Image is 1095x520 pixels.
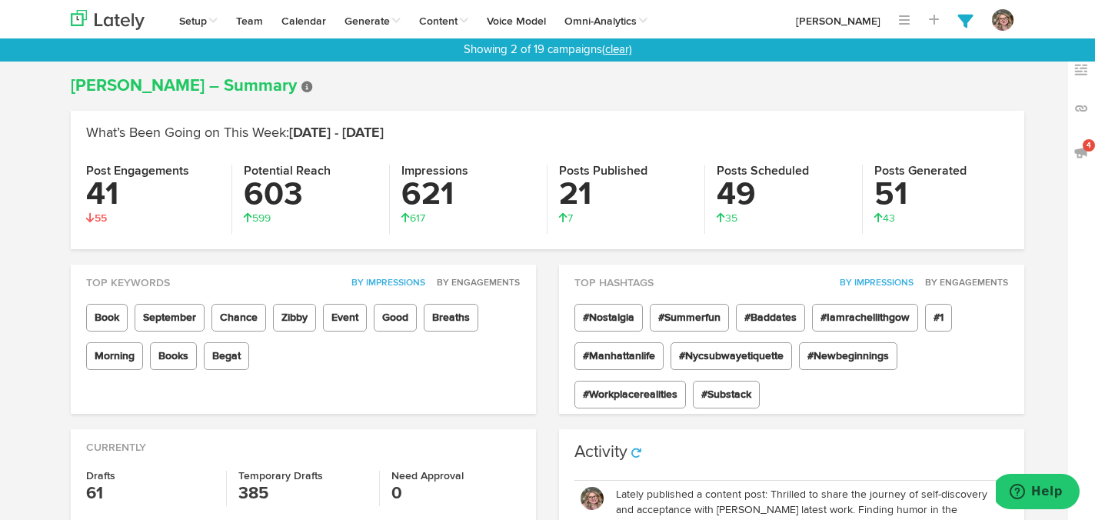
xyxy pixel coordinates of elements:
span: 599 [244,213,271,224]
img: announcements_off.svg [1073,145,1089,160]
span: #1 [925,304,952,332]
span: Chance [211,304,266,332]
span: #Nostalgia [574,304,643,332]
span: Begat [204,342,249,370]
h3: 61 [86,482,215,506]
h4: Posts Published [559,165,693,178]
img: logo_lately_bg_light.svg [71,10,145,30]
div: Currently [71,429,536,455]
h4: Post Engagements [86,165,220,178]
span: 7 [559,213,573,224]
span: 35 [717,213,737,224]
h4: Drafts [86,471,215,482]
span: [DATE] - [DATE] [289,126,384,140]
span: Zibby [273,304,316,332]
span: 617 [401,213,425,224]
span: September [135,304,205,332]
h4: Temporary Drafts [238,471,367,482]
button: By Engagements [428,275,521,291]
iframe: Opens a widget where you can find more information [996,474,1080,512]
div: Top Keywords [71,265,536,291]
img: OhcUycdS6u5e6MDkMfFl [992,9,1013,31]
h3: 621 [401,178,535,211]
h4: Potential Reach [244,165,378,178]
h3: 41 [86,178,220,211]
h3: 0 [391,482,521,506]
span: 55 [86,213,107,224]
h4: Impressions [401,165,535,178]
h3: 603 [244,178,378,211]
span: Event [323,304,367,332]
button: By Impressions [343,275,426,291]
span: #Nycsubwayetiquette [671,342,792,370]
span: Book [86,304,128,332]
span: Breaths [424,304,478,332]
img: keywords_off.svg [1073,62,1089,78]
span: #Summerfun [650,304,729,332]
h3: 385 [238,482,367,506]
h4: Posts Generated [874,165,1009,178]
h4: Need Approval [391,471,521,482]
div: Top Hashtags [559,265,1024,291]
span: Books [150,342,197,370]
span: 4 [1083,139,1095,152]
h3: 21 [559,178,693,211]
h3: 51 [874,178,1009,211]
span: #Substack [693,381,760,408]
span: #Newbeginnings [799,342,897,370]
h2: What’s Been Going on This Week: [86,126,1009,142]
span: #Manhattanlife [574,342,664,370]
span: Morning [86,342,143,370]
h3: 49 [717,178,850,211]
h3: Activity [574,444,627,461]
img: links_off.svg [1073,101,1089,116]
span: #Baddates [736,304,805,332]
h1: [PERSON_NAME] – Summary [71,77,1024,95]
img: OhcUycdS6u5e6MDkMfFl [581,487,604,510]
h4: Posts Scheduled [717,165,850,178]
a: (clear) [602,44,632,55]
span: #Workplacerealities [574,381,686,408]
button: By Engagements [917,275,1009,291]
span: 43 [874,213,895,224]
button: By Impressions [831,275,914,291]
span: #Iamrachellithgow [812,304,918,332]
span: Good [374,304,417,332]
